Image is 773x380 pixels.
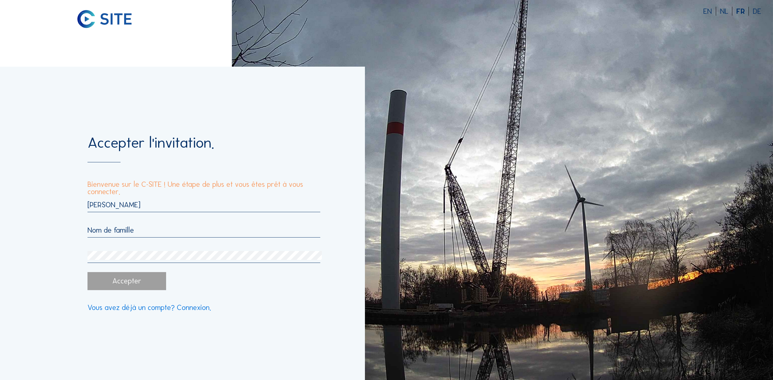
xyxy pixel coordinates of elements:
div: EN [703,8,716,15]
a: Vous avez déjà un compte? Connexion. [87,304,211,311]
input: Prénom [87,200,321,209]
div: DE [753,8,761,15]
input: Nom de famille [87,226,321,234]
div: NL [720,8,733,15]
div: Accepter [87,272,166,290]
img: C-SITE logo [77,10,132,28]
p: Bienvenue sur le C-SITE ! Une étape de plus et vous êtes prêt à vous connecter. [87,181,321,195]
div: Accepter l'invitation. [87,135,321,162]
div: FR [736,8,749,15]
